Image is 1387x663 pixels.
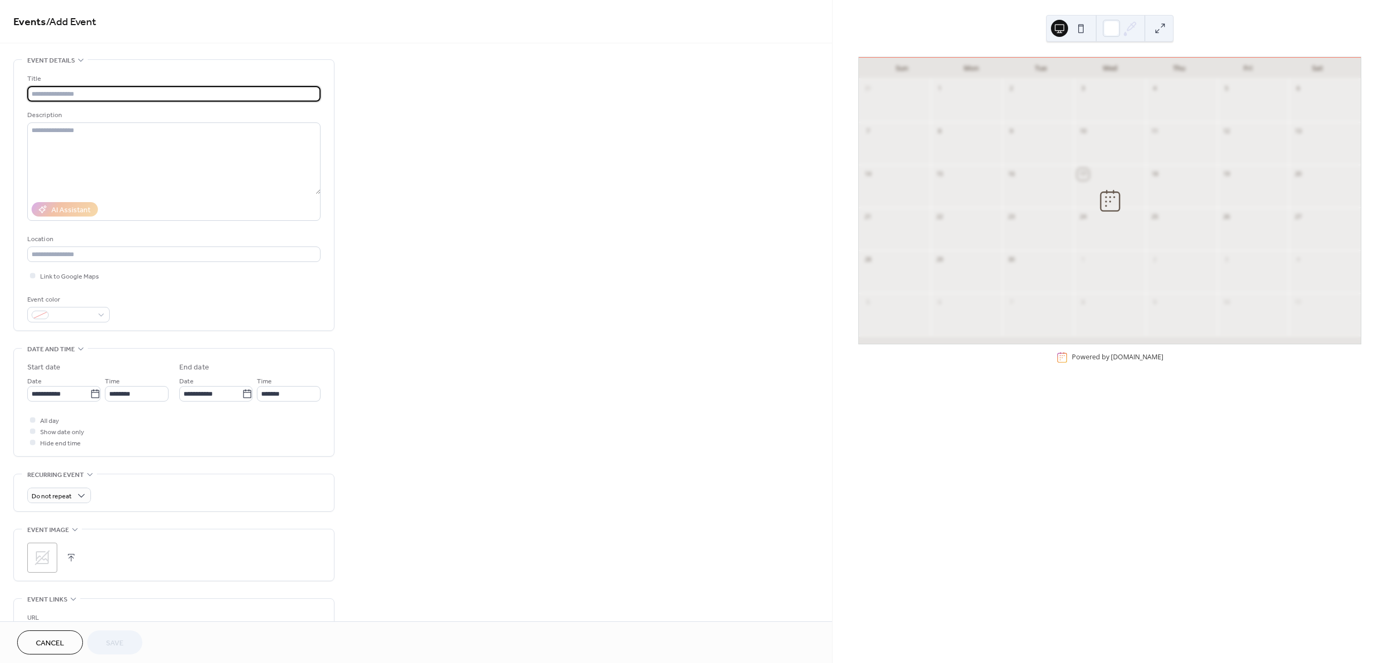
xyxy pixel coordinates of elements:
div: 7 [1005,297,1017,309]
div: 3 [1077,83,1089,95]
div: 3 [1221,254,1232,266]
div: 9 [1149,297,1161,309]
div: 7 [862,126,874,137]
div: 8 [934,126,946,137]
div: 24 [1077,211,1089,223]
div: 6 [1292,83,1304,95]
div: End date [179,362,209,373]
div: 27 [1292,211,1304,223]
div: 10 [1077,126,1089,137]
a: [DOMAIN_NAME] [1111,352,1163,361]
span: Link to Google Maps [40,271,99,282]
div: 11 [1149,126,1161,137]
div: 25 [1149,211,1161,223]
button: Cancel [17,630,83,654]
div: 1 [934,83,946,95]
span: Time [257,376,272,387]
a: Events [13,12,46,33]
div: 20 [1292,168,1304,180]
div: 5 [1221,83,1232,95]
span: Do not repeat [32,490,72,503]
div: Powered by [1072,352,1163,361]
span: Hide end time [40,438,81,449]
span: Date [179,376,194,387]
span: Event image [27,525,69,536]
div: Tue [1006,58,1075,79]
div: 28 [862,254,874,266]
div: Location [27,234,318,245]
div: 2 [1149,254,1161,266]
div: 5 [862,297,874,309]
span: / Add Event [46,12,96,33]
div: Mon [937,58,1006,79]
div: 4 [1292,254,1304,266]
div: 11 [1292,297,1304,309]
div: Title [27,73,318,84]
div: 6 [934,297,946,309]
div: 16 [1005,168,1017,180]
span: Date [27,376,42,387]
div: Description [27,110,318,121]
span: Recurring event [27,469,84,481]
div: 21 [862,211,874,223]
div: 2 [1005,83,1017,95]
div: 29 [934,254,946,266]
div: 30 [1005,254,1017,266]
div: 8 [1077,297,1089,309]
div: 19 [1221,168,1232,180]
div: 12 [1221,126,1232,137]
div: 14 [862,168,874,180]
div: 26 [1221,211,1232,223]
span: Event details [27,55,75,66]
div: Start date [27,362,60,373]
span: Time [105,376,120,387]
div: 22 [934,211,946,223]
div: ; [27,543,57,573]
div: Thu [1145,58,1214,79]
div: 23 [1005,211,1017,223]
div: Sun [867,58,936,79]
div: 15 [934,168,946,180]
div: 17 [1077,168,1089,180]
div: Wed [1075,58,1144,79]
span: Event links [27,594,67,605]
div: 13 [1292,126,1304,137]
span: Date and time [27,344,75,355]
div: Sat [1283,58,1352,79]
div: URL [27,612,318,623]
div: 31 [862,83,874,95]
div: 10 [1221,297,1232,309]
div: 1 [1077,254,1089,266]
span: All day [40,415,59,427]
div: 9 [1005,126,1017,137]
div: 4 [1149,83,1161,95]
div: Event color [27,294,108,305]
div: Fri [1214,58,1283,79]
span: Cancel [36,638,64,649]
span: Show date only [40,427,84,438]
div: 18 [1149,168,1161,180]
